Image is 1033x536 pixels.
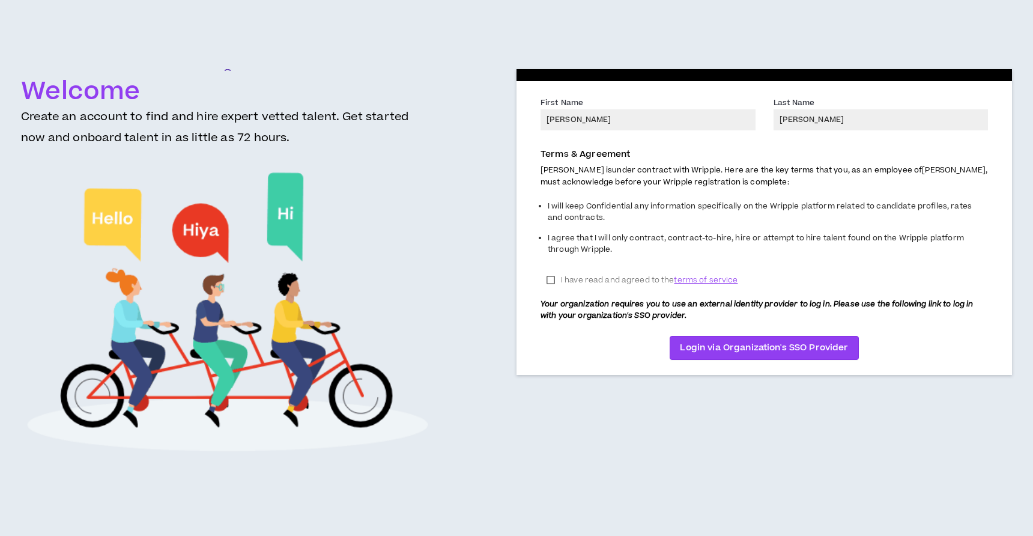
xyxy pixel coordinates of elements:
[680,341,848,355] span: Login via Organization's SSO Provider
[670,336,858,360] a: Login via Organization's SSO Provider
[541,148,988,161] p: Terms & Agreement
[541,271,744,289] label: I have read and agreed to the
[774,97,815,111] label: Last Name
[21,78,434,106] h1: Welcome
[674,274,738,286] span: terms of service
[541,165,988,187] p: [PERSON_NAME] is under contract with Wripple. Here are the key terms that you, as an employee of ...
[541,97,583,111] label: First Name
[21,106,434,158] h3: Create an account to find and hire expert vetted talent. Get started now and onboard talent in as...
[541,299,988,321] p: Your organization requires you to use an external identity provider to log in. Please use the fol...
[548,198,988,230] li: I will keep Confidential any information specifically on the Wripple platform related to candidat...
[548,230,988,261] li: I agree that I will only contract, contract-to-hire, hire or attempt to hire talent found on the ...
[26,158,429,467] img: Welcome to Wripple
